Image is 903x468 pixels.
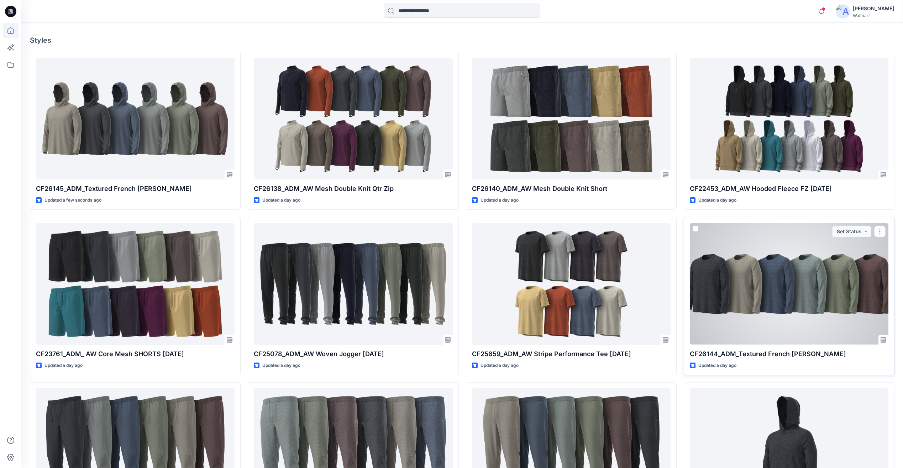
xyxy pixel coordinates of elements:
[472,58,671,179] a: CF26140_ADM_AW Mesh Double Knit Short
[254,349,452,359] p: CF25078_ADM_AW Woven Jogger [DATE]
[853,4,894,13] div: [PERSON_NAME]
[472,223,671,344] a: CF25659_ADM_AW Stripe Performance Tee 23SEP25
[44,197,101,204] p: Updated a few seconds ago
[254,184,452,194] p: CF26138_ADM_AW Mesh Double Knit Qtr Zip
[836,4,850,19] img: avatar
[254,223,452,344] a: CF25078_ADM_AW Woven Jogger 23SEP25
[472,349,671,359] p: CF25659_ADM_AW Stripe Performance Tee [DATE]
[262,197,300,204] p: Updated a day ago
[481,197,519,204] p: Updated a day ago
[853,13,894,18] div: Walmart
[36,223,235,344] a: CF23761_ADM_ AW Core Mesh SHORTS 23SEP25
[698,197,736,204] p: Updated a day ago
[690,349,888,359] p: CF26144_ADM_Textured French [PERSON_NAME]
[481,362,519,369] p: Updated a day ago
[30,36,894,45] h4: Styles
[690,223,888,344] a: CF26144_ADM_Textured French Terry Crew
[262,362,300,369] p: Updated a day ago
[698,362,736,369] p: Updated a day ago
[36,184,235,194] p: CF26145_ADM_Textured French [PERSON_NAME]
[254,58,452,179] a: CF26138_ADM_AW Mesh Double Knit Qtr Zip
[36,58,235,179] a: CF26145_ADM_Textured French Terry PO Hoodie
[690,184,888,194] p: CF22453_ADM_AW Hooded Fleece FZ [DATE]
[690,58,888,179] a: CF22453_ADM_AW Hooded Fleece FZ 23SEP25
[472,184,671,194] p: CF26140_ADM_AW Mesh Double Knit Short
[44,362,83,369] p: Updated a day ago
[36,349,235,359] p: CF23761_ADM_ AW Core Mesh SHORTS [DATE]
